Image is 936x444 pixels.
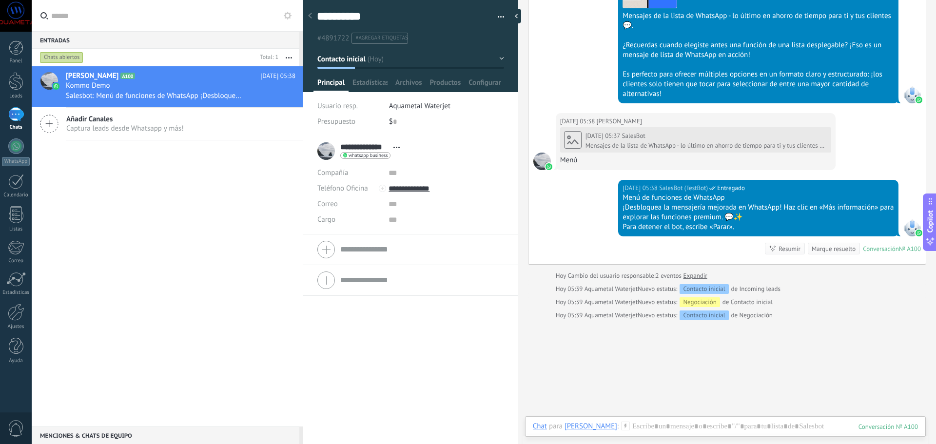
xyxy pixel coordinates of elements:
[468,78,501,92] span: Configurar
[623,222,894,232] div: Para detener el bot, escribe «Parar».
[623,183,659,193] div: [DATE] 05:38
[779,244,800,253] div: Resumir
[260,71,295,81] span: [DATE] 05:38
[256,53,278,62] div: Total: 1
[680,310,728,320] div: Contacto inicial
[546,163,552,170] img: waba.svg
[66,81,110,91] span: Kommo Demo
[2,324,30,330] div: Ajustes
[389,114,504,130] div: $
[638,310,773,320] div: de Negociación
[925,210,935,232] span: Copilot
[683,271,707,281] a: Expandir
[585,311,638,319] span: Aquametal Waterjet
[622,132,645,140] span: SalesBot
[2,124,30,131] div: Chats
[2,258,30,264] div: Correo
[638,297,773,307] div: de Contacto inicial
[556,271,707,281] div: Cambio del usuario responsable:
[2,58,30,64] div: Panel
[903,219,921,236] span: SalesBot
[916,230,922,236] img: waba.svg
[32,66,303,107] a: avataricon[PERSON_NAME]A100[DATE] 05:38Kommo DemoSalesbot: Menú de funciones de WhatsApp ¡Desbloq...
[638,310,677,320] span: Nuevo estatus:
[66,91,242,100] span: Salesbot: Menú de funciones de WhatsApp ¡Desbloquea la mensajería mejorada en WhatsApp! Haz clic ...
[278,49,299,66] button: Más
[317,216,335,223] span: Cargo
[556,271,568,281] div: Hoy
[389,101,450,111] span: Aquametal Waterjet
[317,98,382,114] div: Usuario resp.
[2,192,30,198] div: Calendario
[53,83,59,90] img: icon
[659,183,708,193] span: SalesBot (TestBot)
[638,284,780,294] div: de Incoming leads
[40,52,83,63] div: Chats abiertos
[66,71,118,81] span: [PERSON_NAME]
[585,298,638,306] span: Aquametal Waterjet
[585,132,622,140] div: [DATE] 05:37
[317,117,355,126] span: Presupuesto
[556,284,585,294] div: Hoy 05:39
[585,285,638,293] span: Aquametal Waterjet
[680,297,720,307] div: Negociación
[617,422,619,431] span: :
[638,297,677,307] span: Nuevo estatus:
[916,97,922,103] img: waba.svg
[638,284,677,294] span: Nuevo estatus:
[560,116,597,126] div: [DATE] 05:38
[903,86,921,103] span: SalesBot
[120,73,135,79] span: A100
[623,193,894,203] div: Menú de funciones de WhatsApp
[317,165,381,181] div: Compañía
[317,78,345,92] span: Principal
[556,310,585,320] div: Hoy 05:39
[585,142,828,150] div: Mensajes de la lista de WhatsApp - lo último en ahorro de tiempo para ti y tus clientes 💬. ¿Recue...
[623,70,894,99] div: Es perfecto para ofrecer múltiples opciones en un formato claro y estructurado: ¡los clientes sol...
[2,226,30,232] div: Listas
[623,40,894,60] div: ¿Recuerdas cuando elegiste antes una función de una lista desplegable? ¡Eso es un mensaje de list...
[317,34,349,43] span: #4891722
[680,284,728,294] div: Contacto inicial
[623,11,894,31] div: Mensajes de la lista de WhatsApp - lo último en ahorro de tiempo para ti y tus clientes 💬.
[32,31,299,49] div: Entradas
[623,203,894,222] div: ¡Desbloquea la mensajería mejorada en WhatsApp! Haz clic en «Más información» para explorar las f...
[317,101,358,111] span: Usuario resp.
[549,422,563,431] span: para
[395,78,422,92] span: Archivos
[317,114,382,130] div: Presupuesto
[66,115,184,124] span: Añadir Canales
[2,358,30,364] div: Ayuda
[863,245,899,253] div: Conversación
[656,271,682,281] span: 2 eventos
[717,183,745,193] span: Entregado
[533,153,551,170] span: Ricardo Servín
[355,35,408,41] span: #agregar etiquetas
[349,153,388,158] span: whatsapp business
[317,196,338,212] button: Correo
[317,181,368,196] button: Teléfono Oficina
[2,157,30,166] div: WhatsApp
[2,290,30,296] div: Estadísticas
[597,116,642,126] span: Ricardo Servín
[812,244,856,253] div: Marque resuelto
[430,78,461,92] span: Productos
[2,93,30,99] div: Leads
[317,212,381,228] div: Cargo
[66,124,184,133] span: Captura leads desde Whatsapp y más!
[556,297,585,307] div: Hoy 05:39
[511,9,521,23] div: Ocultar
[565,422,617,430] div: Ricardo Servín
[858,423,918,431] div: 100
[899,245,921,253] div: № A100
[560,155,832,165] div: Menú
[352,78,388,92] span: Estadísticas
[32,426,299,444] div: Menciones & Chats de equipo
[317,199,338,209] span: Correo
[317,184,368,193] span: Teléfono Oficina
